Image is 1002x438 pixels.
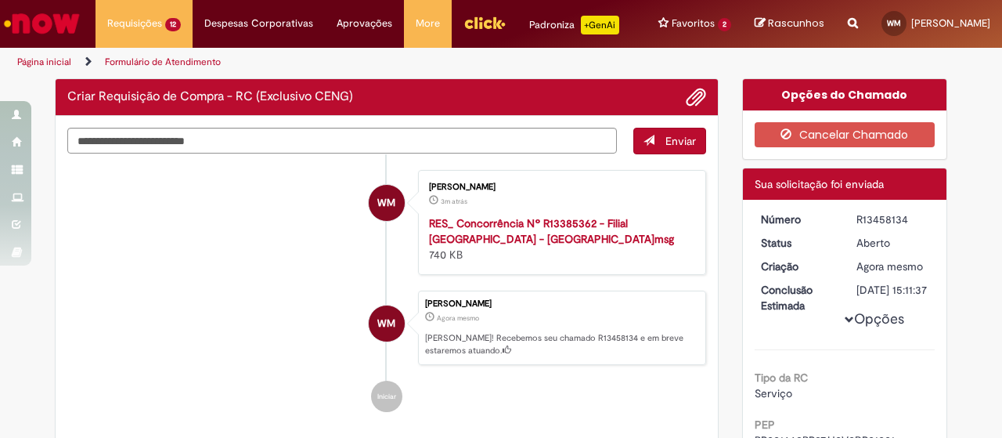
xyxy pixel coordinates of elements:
[105,56,221,68] a: Formulário de Atendimento
[856,282,929,298] div: [DATE] 15:11:37
[67,291,706,366] li: Wilton Raimundo Marques
[755,177,884,191] span: Sua solicitação foi enviada
[425,332,697,357] p: [PERSON_NAME]! Recebemos seu chamado R13458134 e em breve estaremos atuando.
[755,16,824,31] a: Rascunhos
[437,313,479,323] time: 28/08/2025 14:11:33
[856,259,923,273] span: Agora mesmo
[755,371,808,385] b: Tipo da RC
[67,128,617,154] textarea: Digite sua mensagem aqui...
[165,18,181,31] span: 12
[686,87,706,107] button: Adicionar anexos
[369,306,405,342] div: Wilton Raimundo Marques
[441,197,467,206] time: 28/08/2025 14:08:34
[437,313,479,323] span: Agora mesmo
[749,282,845,313] dt: Conclusão Estimada
[911,16,990,30] span: [PERSON_NAME]
[67,90,353,104] h2: Criar Requisição de Compra - RC (Exclusivo CENG) Histórico de tíquete
[425,299,697,309] div: [PERSON_NAME]
[416,16,440,31] span: More
[768,16,824,31] span: Rascunhos
[463,11,506,34] img: click_logo_yellow_360x200.png
[2,8,82,39] img: ServiceNow
[633,128,706,154] button: Enviar
[12,48,656,77] ul: Trilhas de página
[369,185,405,221] div: Wilton Raimundo Marques
[743,79,947,110] div: Opções do Chamado
[429,216,674,246] a: RES_ Concorrência Nº R13385362 - Filial [GEOGRAPHIC_DATA] - [GEOGRAPHIC_DATA]msg
[856,235,929,251] div: Aberto
[718,18,731,31] span: 2
[377,305,395,342] span: WM
[441,197,467,206] span: 3m atrás
[429,183,690,192] div: [PERSON_NAME]
[107,16,162,31] span: Requisições
[856,212,929,227] div: R13458134
[429,215,690,262] div: 740 KB
[67,154,706,429] ul: Histórico de tíquete
[856,259,923,273] time: 28/08/2025 14:11:33
[377,184,395,222] span: WM
[665,134,696,148] span: Enviar
[749,259,845,274] dt: Criação
[755,122,935,147] button: Cancelar Chamado
[755,386,792,400] span: Serviço
[755,418,775,432] b: PEP
[17,56,71,68] a: Página inicial
[749,235,845,251] dt: Status
[204,16,313,31] span: Despesas Corporativas
[672,16,715,31] span: Favoritos
[529,16,619,34] div: Padroniza
[856,259,929,274] div: 28/08/2025 14:11:33
[887,18,901,28] span: WM
[337,16,392,31] span: Aprovações
[581,16,619,34] p: +GenAi
[749,212,845,227] dt: Número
